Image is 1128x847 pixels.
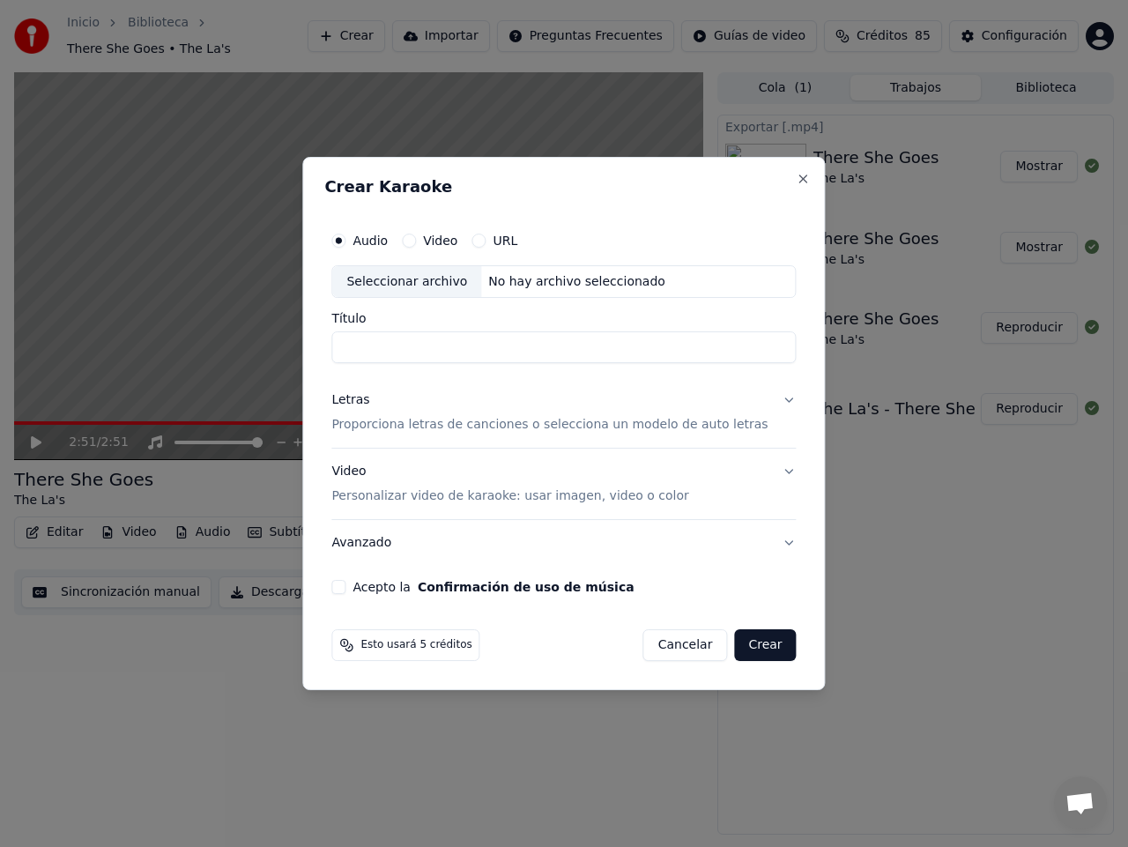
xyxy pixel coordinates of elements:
[643,629,728,661] button: Cancelar
[360,638,471,652] span: Esto usará 5 créditos
[493,234,517,247] label: URL
[352,581,634,593] label: Acepto la
[331,487,688,505] p: Personalizar video de karaoke: usar imagen, video o color
[331,450,796,520] button: VideoPersonalizar video de karaoke: usar imagen, video o color
[331,313,796,325] label: Título
[734,629,796,661] button: Crear
[331,417,768,435] p: Proporciona letras de canciones o selecciona un modelo de auto letras
[423,234,457,247] label: Video
[481,273,672,291] div: No hay archivo seleccionado
[331,378,796,449] button: LetrasProporciona letras de canciones o selecciona un modelo de auto letras
[331,520,796,566] button: Avanzado
[352,234,388,247] label: Audio
[418,581,634,593] button: Acepto la
[331,464,688,506] div: Video
[331,392,369,410] div: Letras
[332,266,481,298] div: Seleccionar archivo
[324,179,803,195] h2: Crear Karaoke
